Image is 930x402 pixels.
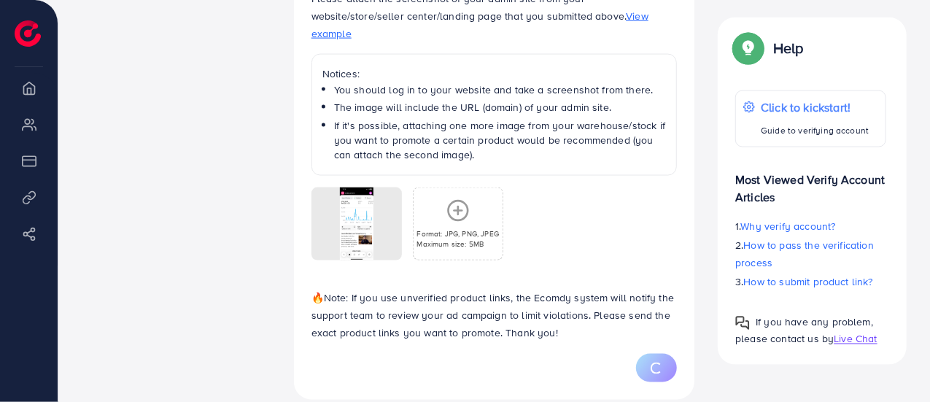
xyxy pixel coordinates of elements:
[735,315,873,347] span: If you have any problem, please contact us by
[761,122,869,139] p: Guide to verifying account
[334,118,667,163] li: If it's possible, attaching one more image from your warehouse/stock if you want to promote a cer...
[744,274,873,289] span: How to submit product link?
[741,219,836,233] span: Why verify account?
[311,291,324,306] span: 🔥
[834,332,877,347] span: Live Chat
[417,239,500,249] p: Maximum size: 5MB
[761,98,869,116] p: Click to kickstart!
[735,273,886,290] p: 3.
[417,228,500,239] p: Format: JPG, PNG, JPEG
[735,35,762,61] img: Popup guide
[334,100,667,115] li: The image will include the URL (domain) of your admin site.
[735,316,750,331] img: Popup guide
[311,290,678,342] p: Note: If you use unverified product links, the Ecomdy system will notify the support team to revi...
[322,65,667,82] p: Notices:
[735,159,886,206] p: Most Viewed Verify Account Articles
[15,20,41,47] img: logo
[340,188,373,260] img: img uploaded
[773,39,804,57] p: Help
[735,236,886,271] p: 2.
[735,217,886,235] p: 1.
[334,82,667,97] li: You should log in to your website and take a screenshot from there.
[311,9,648,41] span: View example
[735,238,874,270] span: How to pass the verification process
[868,336,919,391] iframe: Chat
